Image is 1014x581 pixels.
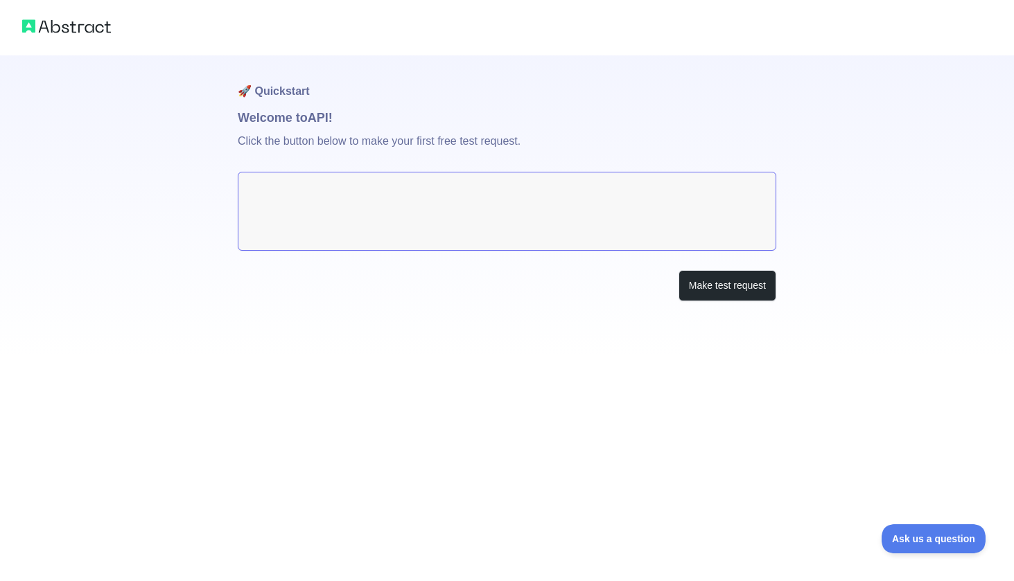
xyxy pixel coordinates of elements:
button: Make test request [679,270,776,301]
h1: Welcome to API! [238,108,776,127]
h1: 🚀 Quickstart [238,55,776,108]
p: Click the button below to make your first free test request. [238,127,776,172]
iframe: Toggle Customer Support [882,524,986,553]
img: Abstract logo [22,17,111,36]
